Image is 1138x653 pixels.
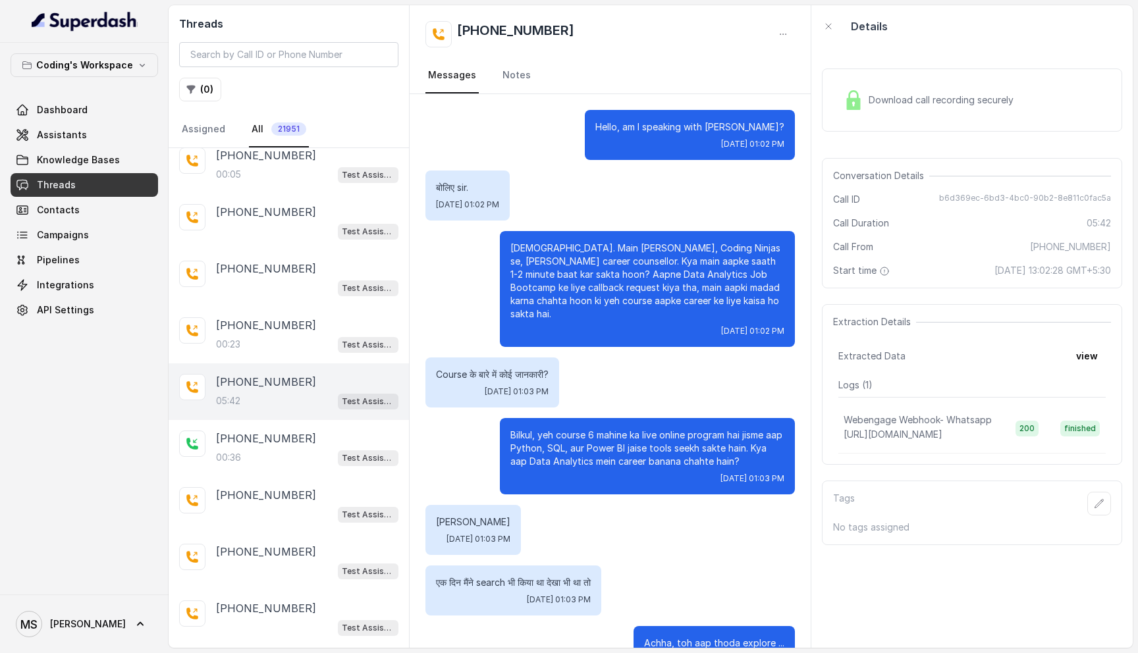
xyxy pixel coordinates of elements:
[216,487,316,503] p: [PHONE_NUMBER]
[342,169,394,182] p: Test Assistant- 2
[1016,421,1039,436] span: 200
[216,394,240,407] p: 05:42
[436,368,549,381] p: Course के बारे में कोई जानकारी?
[869,93,1019,107] span: Download call recording securely
[11,173,158,197] a: Threads
[436,576,591,589] p: एक दिन मैंने search भी किया था देखा भी था तो
[216,451,241,464] p: 00:36
[37,228,89,242] span: Campaigns
[447,534,510,544] span: [DATE] 01:03 PM
[37,203,80,217] span: Contacts
[844,413,992,427] p: Webengage Webhook- Whatsapp
[50,617,126,631] span: [PERSON_NAME]
[510,429,784,468] p: Bilkul, yeh course 6 mahine ka live online program hai jisme aap Python, SQL, aur Power BI jaise ...
[436,181,499,194] p: बोलिए sir.
[342,508,394,521] p: Test Assistant-3
[37,278,94,292] span: Integrations
[11,606,158,642] a: [PERSON_NAME]
[595,120,784,134] p: Hello, am I speaking with [PERSON_NAME]?
[833,193,860,206] span: Call ID
[271,122,306,136] span: 21951
[485,386,549,397] span: [DATE] 01:03 PM
[844,429,942,440] span: [URL][DOMAIN_NAME]
[342,395,394,408] p: Test Assistant-3
[36,57,133,73] p: Coding's Workspace
[216,338,240,351] p: 00:23
[179,78,221,101] button: (0)
[179,42,398,67] input: Search by Call ID or Phone Number
[32,11,138,32] img: light.svg
[37,253,80,267] span: Pipelines
[1068,344,1106,368] button: view
[720,473,784,484] span: [DATE] 01:03 PM
[833,217,889,230] span: Call Duration
[20,617,38,631] text: MS
[179,16,398,32] h2: Threads
[179,112,228,147] a: Assigned
[833,315,916,328] span: Extraction Details
[838,350,906,363] span: Extracted Data
[179,112,398,147] nav: Tabs
[216,544,316,560] p: [PHONE_NUMBER]
[11,223,158,247] a: Campaigns
[11,198,158,222] a: Contacts
[721,326,784,336] span: [DATE] 01:02 PM
[527,594,591,605] span: [DATE] 01:03 PM
[37,128,87,142] span: Assistants
[342,338,394,352] p: Test Assistant-3
[425,58,795,93] nav: Tabs
[1030,240,1111,253] span: [PHONE_NUMBER]
[216,600,316,616] p: [PHONE_NUMBER]
[644,637,784,650] p: Achha, toh aap thoda explore ...
[838,379,1106,392] p: Logs ( 1 )
[833,240,873,253] span: Call From
[216,147,316,163] p: [PHONE_NUMBER]
[510,242,784,321] p: [DEMOGRAPHIC_DATA]. Main [PERSON_NAME], Coding Ninjas se, [PERSON_NAME] career counsellor. Kya ma...
[11,53,158,77] button: Coding's Workspace
[833,492,855,515] p: Tags
[37,178,76,192] span: Threads
[833,264,892,277] span: Start time
[342,282,394,295] p: Test Assistant-3
[500,58,533,93] a: Notes
[216,317,316,333] p: [PHONE_NUMBER]
[844,90,863,110] img: Lock Icon
[249,112,309,147] a: All21951
[216,431,316,446] p: [PHONE_NUMBER]
[216,204,316,220] p: [PHONE_NUMBER]
[994,264,1111,277] span: [DATE] 13:02:28 GMT+5:30
[342,225,394,238] p: Test Assistant-3
[216,261,316,276] p: [PHONE_NUMBER]
[11,123,158,147] a: Assistants
[11,148,158,172] a: Knowledge Bases
[833,521,1111,534] p: No tags assigned
[216,168,241,181] p: 00:05
[11,298,158,322] a: API Settings
[436,199,499,210] span: [DATE] 01:02 PM
[1060,421,1100,436] span: finished
[833,169,929,182] span: Conversation Details
[342,452,394,465] p: Test Assistant-3
[342,565,394,578] p: Test Assistant-3
[851,18,888,34] p: Details
[436,515,510,529] p: [PERSON_NAME]
[939,193,1111,206] span: b6d369ec-6bd3-4bc0-90b2-8e811c0fac5a
[37,103,88,117] span: Dashboard
[11,273,158,297] a: Integrations
[37,153,120,167] span: Knowledge Bases
[37,303,94,317] span: API Settings
[1087,217,1111,230] span: 05:42
[342,621,394,635] p: Test Assistant-3
[11,248,158,272] a: Pipelines
[11,98,158,122] a: Dashboard
[721,139,784,149] span: [DATE] 01:02 PM
[457,21,574,47] h2: [PHONE_NUMBER]
[425,58,479,93] a: Messages
[216,374,316,390] p: [PHONE_NUMBER]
